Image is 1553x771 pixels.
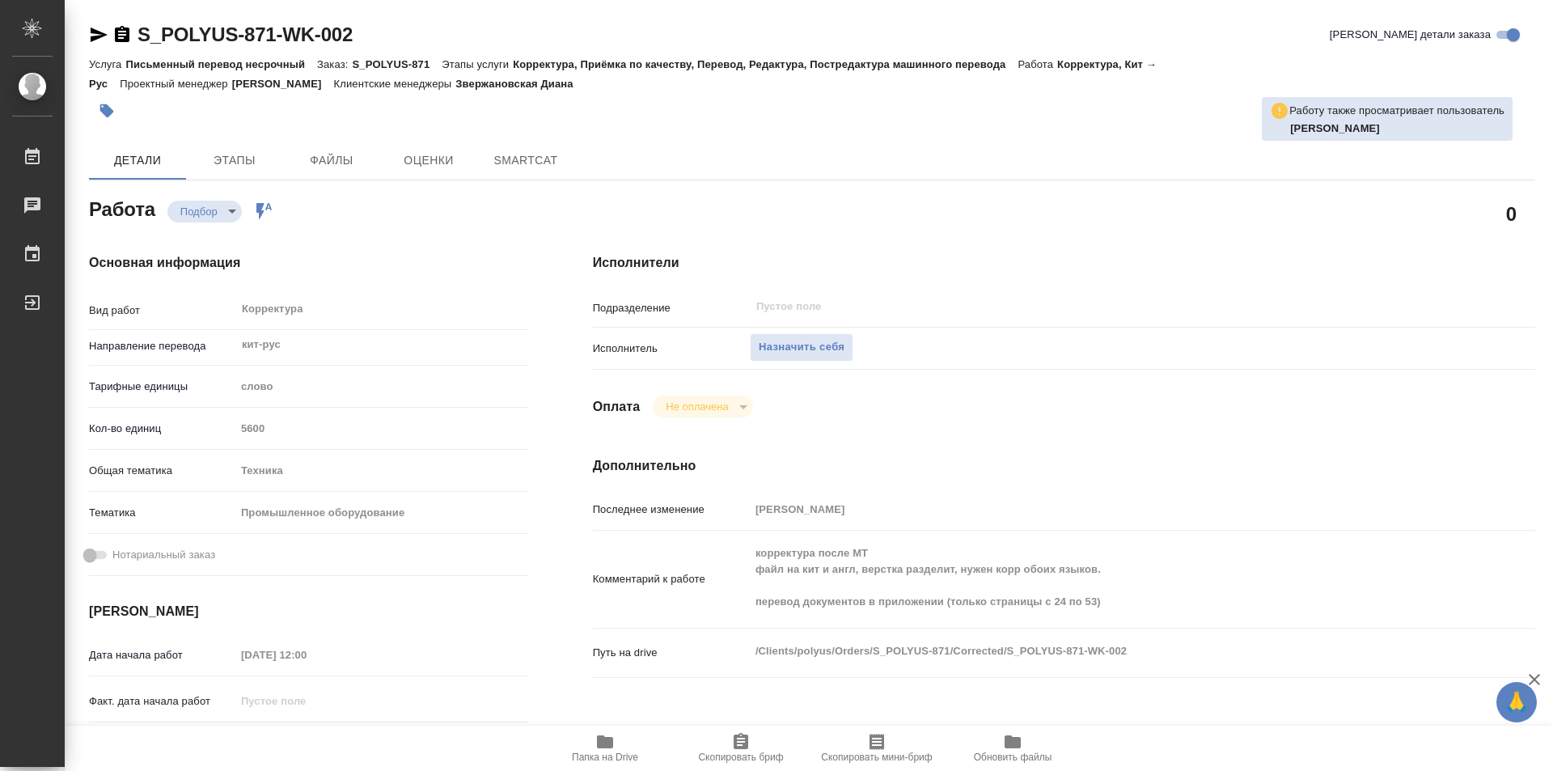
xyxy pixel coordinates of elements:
[89,58,125,70] p: Услуга
[235,417,528,440] input: Пустое поле
[750,498,1457,521] input: Пустое поле
[442,58,513,70] p: Этапы услуги
[235,689,377,713] input: Пустое поле
[821,752,932,763] span: Скопировать мини-бриф
[1018,58,1057,70] p: Работа
[1496,682,1537,722] button: 🙏
[235,643,377,667] input: Пустое поле
[974,752,1052,763] span: Обновить файлы
[487,150,565,171] span: SmartCat
[593,456,1535,476] h4: Дополнительно
[750,540,1457,616] textarea: корректура после МТ файл на кит и англ, верстка разделит, нужен корр обоих языков. перевод докуме...
[99,150,176,171] span: Детали
[945,726,1081,771] button: Обновить файлы
[89,25,108,44] button: Скопировать ссылку для ЯМессенджера
[232,78,334,90] p: [PERSON_NAME]
[1290,121,1504,137] p: Грабко Мария
[593,645,750,661] p: Путь на drive
[593,300,750,316] p: Подразделение
[1290,122,1380,134] b: [PERSON_NAME]
[537,726,673,771] button: Папка на Drive
[89,338,235,354] p: Направление перевода
[390,150,468,171] span: Оценки
[593,341,750,357] p: Исполнитель
[167,201,242,222] div: Подбор
[673,726,809,771] button: Скопировать бриф
[89,602,528,621] h4: [PERSON_NAME]
[89,93,125,129] button: Добавить тэг
[455,78,585,90] p: Звержановская Диана
[317,58,352,70] p: Заказ:
[653,396,752,417] div: Подбор
[293,150,370,171] span: Файлы
[593,253,1535,273] h4: Исполнители
[1506,200,1517,227] h2: 0
[334,78,456,90] p: Клиентские менеджеры
[89,193,155,222] h2: Работа
[89,303,235,319] p: Вид работ
[235,457,528,485] div: Техника
[593,502,750,518] p: Последнее изменение
[759,338,844,357] span: Назначить себя
[352,58,442,70] p: S_POLYUS-871
[755,297,1419,316] input: Пустое поле
[89,463,235,479] p: Общая тематика
[138,23,353,45] a: S_POLYUS-871-WK-002
[89,505,235,521] p: Тематика
[89,421,235,437] p: Кол-во единиц
[1289,103,1504,119] p: Работу также просматривает пользователь
[176,205,222,218] button: Подбор
[89,379,235,395] p: Тарифные единицы
[1330,27,1491,43] span: [PERSON_NAME] детали заказа
[750,638,1457,665] textarea: /Clients/polyus/Orders/S_POLYUS-871/Corrected/S_POLYUS-871-WK-002
[125,58,317,70] p: Письменный перевод несрочный
[661,400,733,413] button: Не оплачена
[698,752,783,763] span: Скопировать бриф
[196,150,273,171] span: Этапы
[89,693,235,710] p: Факт. дата начала работ
[1503,685,1530,719] span: 🙏
[89,647,235,663] p: Дата начала работ
[572,752,638,763] span: Папка на Drive
[120,78,231,90] p: Проектный менеджер
[513,58,1018,70] p: Корректура, Приёмка по качеству, Перевод, Редактура, Постредактура машинного перевода
[112,25,132,44] button: Скопировать ссылку
[750,333,853,362] button: Назначить себя
[235,373,528,400] div: слово
[593,397,641,417] h4: Оплата
[809,726,945,771] button: Скопировать мини-бриф
[235,499,528,527] div: Промышленное оборудование
[593,571,750,587] p: Комментарий к работе
[112,547,215,563] span: Нотариальный заказ
[89,253,528,273] h4: Основная информация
